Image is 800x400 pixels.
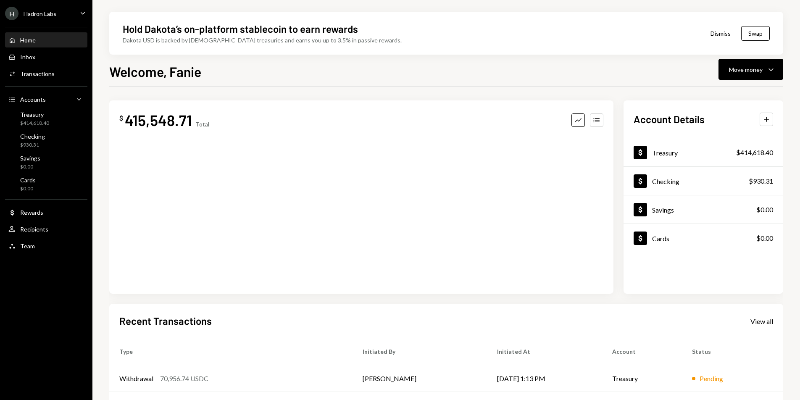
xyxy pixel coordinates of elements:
[160,374,208,384] div: 70,956.74 USDC
[624,224,783,252] a: Cards$0.00
[20,226,48,233] div: Recipients
[123,22,358,36] div: Hold Dakota’s on-platform stablecoin to earn rewards
[195,121,209,128] div: Total
[20,37,36,44] div: Home
[109,338,353,365] th: Type
[700,24,741,43] button: Dismiss
[5,174,87,194] a: Cards$0.00
[634,112,705,126] h2: Account Details
[682,338,783,365] th: Status
[119,114,123,122] div: $
[123,36,402,45] div: Dakota USD is backed by [DEMOGRAPHIC_DATA] treasuries and earns you up to 3.5% in passive rewards.
[24,10,56,17] div: Hadron Labs
[20,111,49,118] div: Treasury
[5,7,18,20] div: H
[602,365,682,392] td: Treasury
[5,92,87,107] a: Accounts
[652,177,679,185] div: Checking
[602,338,682,365] th: Account
[756,205,773,215] div: $0.00
[353,365,487,392] td: [PERSON_NAME]
[750,317,773,326] div: View all
[700,374,723,384] div: Pending
[109,63,201,80] h1: Welcome, Fanie
[5,49,87,64] a: Inbox
[718,59,783,80] button: Move money
[20,155,40,162] div: Savings
[749,176,773,186] div: $930.31
[119,374,153,384] div: Withdrawal
[756,233,773,243] div: $0.00
[5,205,87,220] a: Rewards
[20,163,40,171] div: $0.00
[5,32,87,47] a: Home
[20,185,36,192] div: $0.00
[20,96,46,103] div: Accounts
[624,195,783,224] a: Savings$0.00
[20,133,45,140] div: Checking
[20,242,35,250] div: Team
[5,238,87,253] a: Team
[20,120,49,127] div: $414,618.40
[125,111,192,129] div: 415,548.71
[652,206,674,214] div: Savings
[736,147,773,158] div: $414,618.40
[5,130,87,150] a: Checking$930.31
[624,138,783,166] a: Treasury$414,618.40
[20,176,36,184] div: Cards
[5,152,87,172] a: Savings$0.00
[353,338,487,365] th: Initiated By
[5,221,87,237] a: Recipients
[20,70,55,77] div: Transactions
[20,142,45,149] div: $930.31
[652,234,669,242] div: Cards
[5,108,87,129] a: Treasury$414,618.40
[119,314,212,328] h2: Recent Transactions
[624,167,783,195] a: Checking$930.31
[741,26,770,41] button: Swap
[487,365,602,392] td: [DATE] 1:13 PM
[20,53,35,61] div: Inbox
[487,338,602,365] th: Initiated At
[750,316,773,326] a: View all
[20,209,43,216] div: Rewards
[652,149,678,157] div: Treasury
[5,66,87,81] a: Transactions
[729,65,763,74] div: Move money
